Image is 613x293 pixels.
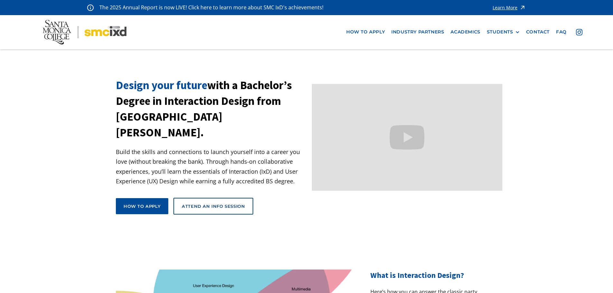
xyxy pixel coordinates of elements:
[343,26,388,38] a: how to apply
[43,20,126,44] img: Santa Monica College - SMC IxD logo
[447,26,483,38] a: Academics
[523,26,553,38] a: contact
[370,270,497,281] h2: What is Interaction Design?
[519,3,526,12] img: icon - arrow - alert
[487,29,513,35] div: STUDENTS
[99,3,324,12] p: The 2025 Annual Report is now LIVE! Click here to learn more about SMC IxD's achievements!
[487,29,520,35] div: STUDENTS
[116,147,307,186] p: Build the skills and connections to launch yourself into a career you love (without breaking the ...
[388,26,447,38] a: industry partners
[493,3,526,12] a: Learn More
[87,4,94,11] img: icon - information - alert
[173,198,253,215] a: Attend an Info Session
[116,78,307,141] h1: with a Bachelor’s Degree in Interaction Design from [GEOGRAPHIC_DATA][PERSON_NAME].
[553,26,570,38] a: faq
[312,84,503,191] iframe: Design your future with a Bachelor's Degree in Interaction Design from Santa Monica College
[116,198,168,214] a: How to apply
[576,29,582,35] img: icon - instagram
[124,203,161,209] div: How to apply
[493,5,517,10] div: Learn More
[182,203,245,209] div: Attend an Info Session
[116,78,207,92] span: Design your future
